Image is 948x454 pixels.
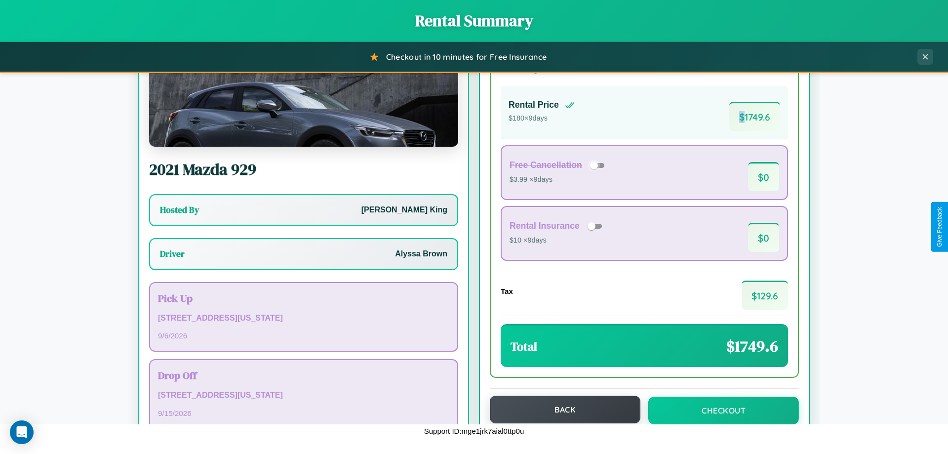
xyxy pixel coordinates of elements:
span: Checkout in 10 minutes for Free Insurance [386,52,547,62]
div: Open Intercom Messenger [10,420,34,444]
span: $ 1749.6 [729,102,780,131]
p: [PERSON_NAME] King [361,203,447,217]
p: Support ID: mge1jrk7aial0ttp0u [424,424,524,438]
h1: Rental Summary [10,10,938,32]
p: $10 × 9 days [510,234,605,247]
p: [STREET_ADDRESS][US_STATE] [158,311,449,326]
h4: Tax [501,287,513,295]
p: $3.99 × 9 days [510,173,608,186]
button: Back [490,396,640,423]
span: $ 129.6 [742,281,788,310]
h3: Drop Off [158,368,449,382]
p: 9 / 15 / 2026 [158,407,449,420]
h2: 2021 Mazda 929 [149,159,458,180]
h3: Pick Up [158,291,449,305]
span: $ 0 [748,162,779,191]
p: Alyssa Brown [395,247,447,261]
p: [STREET_ADDRESS][US_STATE] [158,388,449,403]
h4: Rental Insurance [510,221,580,231]
p: $ 180 × 9 days [509,112,575,125]
img: Mazda 929 [149,48,458,147]
div: Give Feedback [936,207,943,247]
h3: Total [511,338,537,355]
h4: Rental Price [509,100,559,110]
h3: Driver [160,248,185,260]
p: 9 / 6 / 2026 [158,329,449,342]
h4: Free Cancellation [510,160,582,170]
span: $ 0 [748,223,779,252]
h3: Hosted By [160,204,199,216]
button: Checkout [648,397,799,424]
span: $ 1749.6 [726,335,778,357]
